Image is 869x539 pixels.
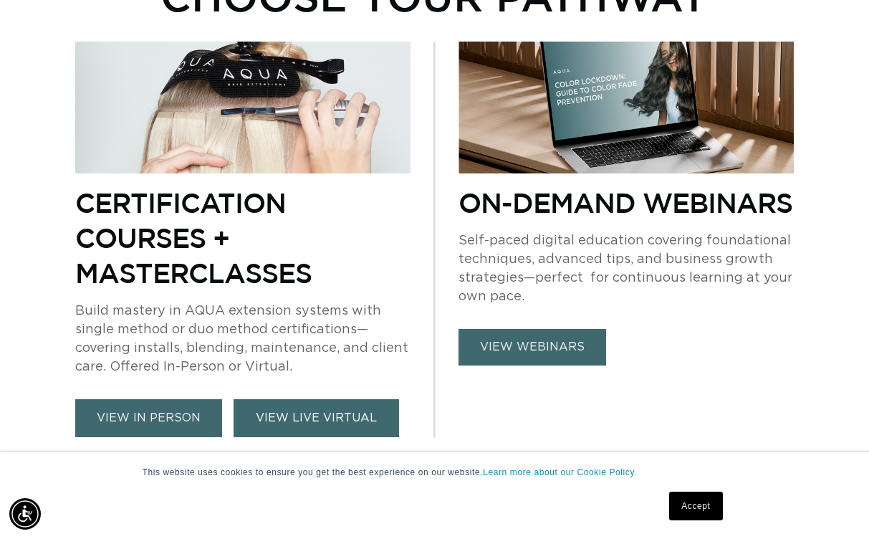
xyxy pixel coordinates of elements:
[75,302,411,376] p: Build mastery in AQUA extension systems with single method or duo method certifications—covering ...
[234,399,399,437] a: VIEW LIVE VIRTUAL
[669,492,722,520] a: Accept
[75,399,222,437] a: view in person
[458,185,794,220] p: On-Demand Webinars
[75,185,411,290] p: Certification Courses + Masterclasses
[9,498,41,530] div: Accessibility Menu
[458,329,606,366] a: view webinars
[143,466,727,479] p: This website uses cookies to ensure you get the best experience on our website.
[483,467,637,477] a: Learn more about our Cookie Policy.
[458,232,794,306] p: Self-paced digital education covering foundational techniques, advanced tips, and business growth...
[797,470,869,539] iframe: Chat Widget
